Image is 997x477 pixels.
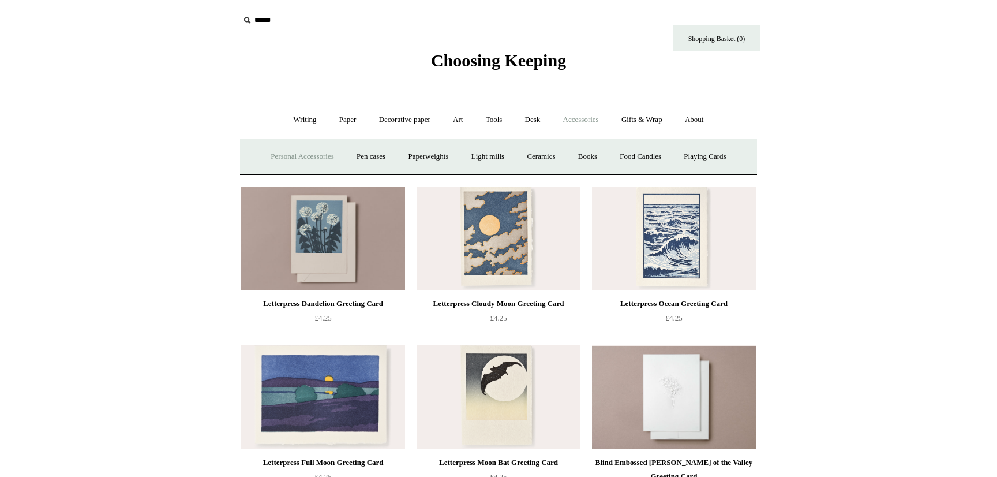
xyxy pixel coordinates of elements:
div: Letterpress Moon Bat Greeting Card [419,456,578,469]
img: Letterpress Dandelion Greeting Card [241,187,405,290]
img: Letterpress Ocean Greeting Card [592,187,756,290]
span: Choosing Keeping [431,51,566,70]
a: About [674,105,714,135]
a: Light mills [461,141,515,172]
span: £4.25 [490,314,507,322]
span: £4.25 [665,314,682,322]
a: Art [443,105,473,135]
a: Shopping Basket (0) [673,25,760,51]
div: Letterpress Dandelion Greeting Card [244,297,402,311]
a: Decorative paper [369,105,441,135]
a: Letterpress Ocean Greeting Card Letterpress Ocean Greeting Card [592,187,756,290]
div: Letterpress Ocean Greeting Card [595,297,753,311]
a: Personal Accessories [260,141,344,172]
div: Letterpress Cloudy Moon Greeting Card [419,297,578,311]
a: Playing Cards [673,141,736,172]
a: Letterpress Dandelion Greeting Card £4.25 [241,297,405,344]
a: Blind Embossed Lily of the Valley Greeting Card Blind Embossed Lily of the Valley Greeting Card [592,345,756,449]
span: £4.25 [314,314,331,322]
a: Food Candles [609,141,672,172]
a: Writing [283,105,327,135]
a: Books [568,141,608,172]
a: Letterpress Full Moon Greeting Card Letterpress Full Moon Greeting Card [241,345,405,449]
img: Letterpress Cloudy Moon Greeting Card [417,187,580,290]
a: Paperweights [398,141,459,172]
a: Letterpress Ocean Greeting Card £4.25 [592,297,756,344]
img: Blind Embossed Lily of the Valley Greeting Card [592,345,756,449]
a: Desk [515,105,551,135]
a: Pen cases [346,141,396,172]
a: Gifts & Wrap [611,105,673,135]
a: Letterpress Cloudy Moon Greeting Card £4.25 [417,297,580,344]
a: Letterpress Dandelion Greeting Card Letterpress Dandelion Greeting Card [241,187,405,290]
img: Letterpress Full Moon Greeting Card [241,345,405,449]
a: Choosing Keeping [431,60,566,68]
a: Tools [475,105,513,135]
a: Ceramics [516,141,565,172]
a: Letterpress Moon Bat Greeting Card Letterpress Moon Bat Greeting Card [417,345,580,449]
a: Accessories [553,105,609,135]
a: Letterpress Cloudy Moon Greeting Card Letterpress Cloudy Moon Greeting Card [417,187,580,290]
img: Letterpress Moon Bat Greeting Card [417,345,580,449]
div: Letterpress Full Moon Greeting Card [244,456,402,469]
a: Paper [329,105,367,135]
